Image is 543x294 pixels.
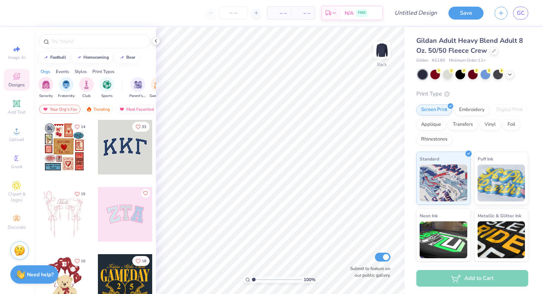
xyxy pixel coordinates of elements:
div: Print Types [92,68,115,75]
button: filter button [150,77,167,99]
button: filter button [38,77,53,99]
button: Like [141,189,150,198]
button: filter button [79,77,94,99]
button: homecoming [72,52,112,63]
div: Trending [83,105,113,114]
span: Fraternity [58,93,75,99]
span: 15 [81,192,85,196]
span: Decorate [8,224,25,230]
div: Your Org's Fav [39,105,81,114]
img: Neon Ink [420,221,467,258]
span: Gildan [416,58,428,64]
img: Parent's Weekend Image [134,80,142,89]
img: trend_line.gif [76,55,82,60]
button: football [39,52,69,63]
img: Standard [420,165,467,201]
div: filter for Club [79,77,94,99]
div: Print Type [416,90,528,98]
span: Neon Ink [420,212,438,219]
div: Vinyl [480,119,501,130]
img: most_fav.gif [42,107,48,112]
div: filter for Parent's Weekend [129,77,146,99]
span: – – [296,9,310,17]
img: trending.gif [86,107,92,112]
button: filter button [99,77,114,99]
span: GC [517,9,525,17]
div: Applique [416,119,446,130]
div: filter for Game Day [150,77,167,99]
div: Embroidery [454,104,489,115]
div: Orgs [41,68,50,75]
div: Events [56,68,69,75]
button: Like [132,122,150,132]
button: filter button [58,77,75,99]
div: bear [126,55,135,59]
img: Fraternity Image [62,80,70,89]
button: filter button [129,77,146,99]
button: Like [132,256,150,266]
span: N/A [345,9,354,17]
img: Metallic & Glitter Ink [478,221,525,258]
div: filter for Sorority [38,77,53,99]
span: # G180 [432,58,445,64]
span: 100 % [304,276,315,283]
span: Sports [101,93,113,99]
div: Styles [75,68,87,75]
div: Back [377,61,387,68]
span: Designs [8,82,25,88]
span: Add Text [8,109,25,115]
div: Digital Print [492,104,527,115]
div: football [50,55,66,59]
span: Parent's Weekend [129,93,146,99]
div: Transfers [448,119,478,130]
span: Puff Ink [478,155,493,163]
span: 10 [81,259,85,263]
div: filter for Sports [99,77,114,99]
button: Like [71,189,89,199]
button: bear [115,52,139,63]
div: Foil [503,119,520,130]
span: FREE [358,10,366,15]
img: Game Day Image [154,80,163,89]
div: Screen Print [416,104,452,115]
span: 18 [142,259,146,263]
div: Rhinestones [416,134,452,145]
span: Upload [9,136,24,142]
span: 33 [142,125,146,129]
span: Game Day [150,93,167,99]
button: Save [448,7,484,20]
span: Clipart & logos [4,191,30,203]
span: Club [82,93,90,99]
input: Untitled Design [389,6,443,20]
img: most_fav.gif [119,107,125,112]
a: GC [513,7,528,20]
input: – – [219,6,248,20]
button: Like [71,122,89,132]
img: Puff Ink [478,165,525,201]
div: homecoming [83,55,109,59]
span: Minimum Order: 12 + [449,58,486,64]
span: Sorority [39,93,53,99]
span: Image AI [8,55,25,60]
label: Submit to feature on our public gallery. [346,265,390,279]
span: Greek [11,164,23,170]
img: Club Image [82,80,90,89]
span: 14 [81,125,85,129]
img: Back [375,43,389,58]
img: Sports Image [103,80,111,89]
span: Standard [420,155,439,163]
div: filter for Fraternity [58,77,75,99]
span: – – [272,9,287,17]
span: Metallic & Glitter Ink [478,212,521,219]
input: Try "Alpha" [51,38,146,45]
img: trend_line.gif [43,55,49,60]
strong: Need help? [27,271,54,278]
img: trend_line.gif [119,55,125,60]
span: Gildan Adult Heavy Blend Adult 8 Oz. 50/50 Fleece Crew [416,36,523,55]
img: Sorority Image [42,80,50,89]
div: Most Favorited [116,105,157,114]
button: Like [71,256,89,266]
